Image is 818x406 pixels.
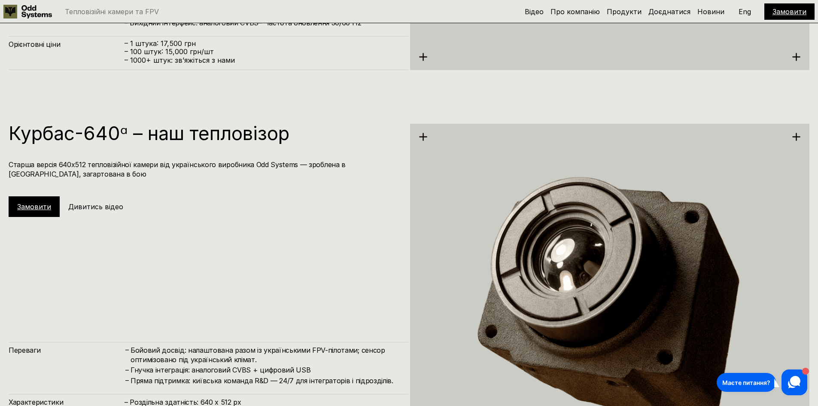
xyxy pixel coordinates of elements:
[131,376,400,385] h4: Пряма підтримка: київська команда R&D — 24/7 для інтеграторів і підрозділів.
[648,7,690,16] a: Доєднатися
[125,365,129,374] h4: –
[525,7,544,16] a: Відео
[739,8,751,15] p: Eng
[17,202,51,211] a: Замовити
[9,40,125,49] h4: Орієнтовні ціни
[65,8,159,15] p: Тепловізійні камери та FPV
[68,202,123,211] h5: Дивитись відео
[697,7,724,16] a: Новини
[131,365,400,375] h4: Гнучка інтеграція: аналоговий CVBS + цифровий USB
[607,7,642,16] a: Продукти
[772,7,806,16] a: Замовити
[550,7,600,16] a: Про компанію
[125,48,400,56] p: – 100 штук: 15,000 грн/шт
[9,124,400,143] h1: Курбас-640ᵅ – наш тепловізор
[125,56,400,64] p: – ⁠1000+ штук: звʼяжіться з нами
[125,375,129,385] h4: –
[715,367,809,397] iframe: HelpCrunch
[131,345,400,365] h4: Бойовий досвід: налаштована разом із українськими FPV-пілотами; сенсор оптимізовано під українськ...
[9,160,400,179] h4: Старша версія 640х512 тепловізійної камери від українського виробника Odd Systems — зроблена в [G...
[125,40,400,48] p: – 1 штука: 17,500 грн
[9,345,125,355] h4: Переваги
[125,345,129,354] h4: –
